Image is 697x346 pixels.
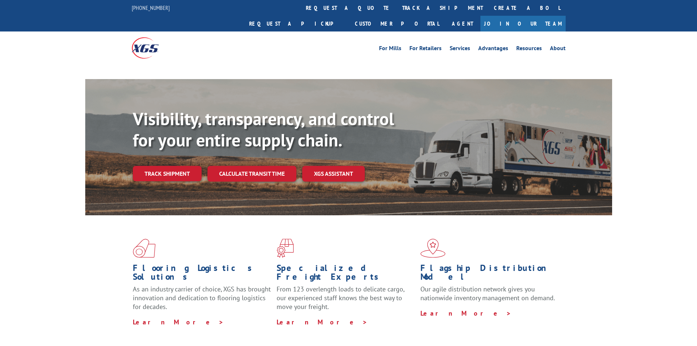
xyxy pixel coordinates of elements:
a: Services [450,45,470,53]
a: Learn More > [133,318,224,326]
a: [PHONE_NUMBER] [132,4,170,11]
a: Agent [445,16,480,31]
a: Request a pickup [244,16,349,31]
a: Advantages [478,45,508,53]
a: Resources [516,45,542,53]
a: Learn More > [277,318,368,326]
a: About [550,45,566,53]
h1: Flagship Distribution Model [420,264,559,285]
img: xgs-icon-total-supply-chain-intelligence-red [133,239,155,258]
h1: Specialized Freight Experts [277,264,415,285]
a: Join Our Team [480,16,566,31]
span: As an industry carrier of choice, XGS has brought innovation and dedication to flooring logistics... [133,285,271,311]
b: Visibility, transparency, and control for your entire supply chain. [133,107,394,151]
a: Track shipment [133,166,202,181]
h1: Flooring Logistics Solutions [133,264,271,285]
img: xgs-icon-flagship-distribution-model-red [420,239,446,258]
a: For Mills [379,45,401,53]
span: Our agile distribution network gives you nationwide inventory management on demand. [420,285,555,302]
a: Customer Portal [349,16,445,31]
img: xgs-icon-focused-on-flooring-red [277,239,294,258]
a: For Retailers [409,45,442,53]
a: XGS ASSISTANT [302,166,365,182]
a: Learn More > [420,309,511,317]
a: Calculate transit time [207,166,296,182]
p: From 123 overlength loads to delicate cargo, our experienced staff knows the best way to move you... [277,285,415,317]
